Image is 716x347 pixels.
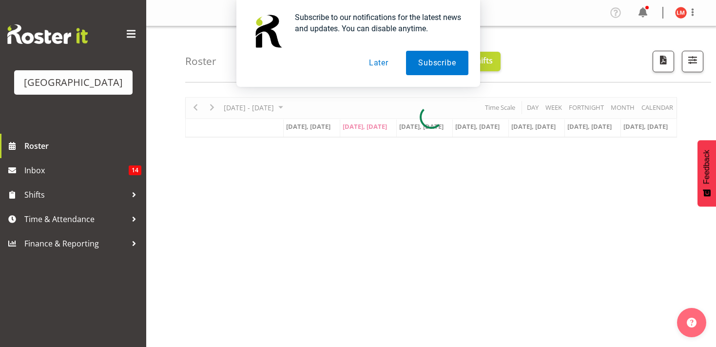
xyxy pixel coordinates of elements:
[24,236,127,251] span: Finance & Reporting
[24,163,129,178] span: Inbox
[687,318,697,327] img: help-xxl-2.png
[129,165,141,175] span: 14
[24,187,127,202] span: Shifts
[248,12,287,51] img: notification icon
[406,51,468,75] button: Subscribe
[357,51,401,75] button: Later
[24,139,141,153] span: Roster
[287,12,468,34] div: Subscribe to our notifications for the latest news and updates. You can disable anytime.
[702,150,711,184] span: Feedback
[24,212,127,226] span: Time & Attendance
[697,140,716,206] button: Feedback - Show survey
